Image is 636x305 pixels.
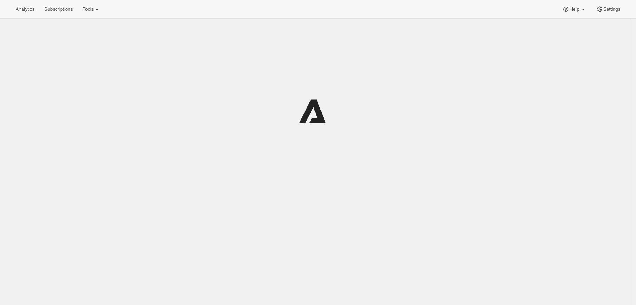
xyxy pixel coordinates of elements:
[83,6,94,12] span: Tools
[603,6,620,12] span: Settings
[592,4,625,14] button: Settings
[558,4,590,14] button: Help
[78,4,105,14] button: Tools
[11,4,39,14] button: Analytics
[40,4,77,14] button: Subscriptions
[16,6,34,12] span: Analytics
[569,6,579,12] span: Help
[44,6,73,12] span: Subscriptions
